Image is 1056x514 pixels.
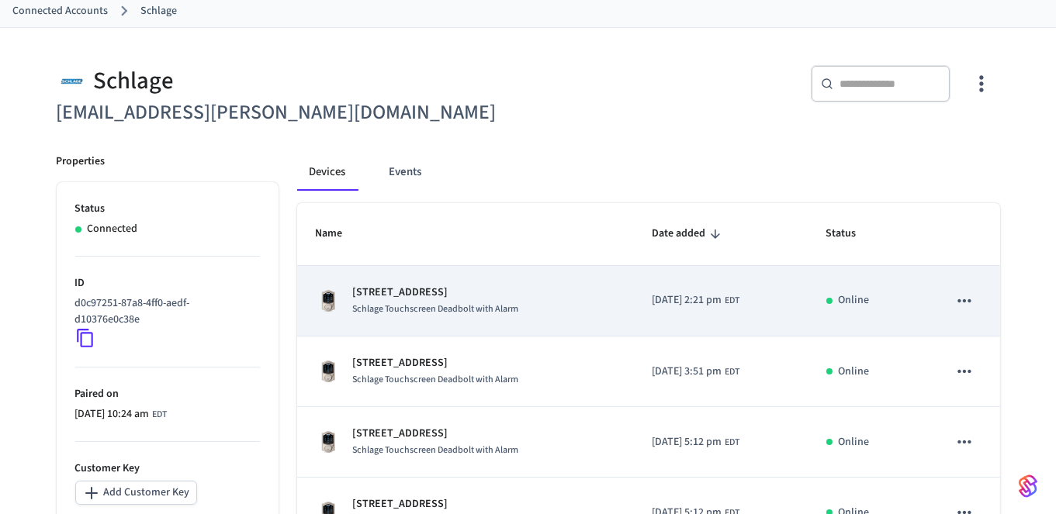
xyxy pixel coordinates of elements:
[377,154,435,191] button: Events
[353,302,519,316] span: Schlage Touchscreen Deadbolt with Alarm
[1019,474,1037,498] img: SeamLogoGradient.69752ec5.svg
[839,364,870,380] p: Online
[316,222,363,246] span: Name
[75,481,197,505] button: Add Customer Key
[316,288,341,313] img: Schlage Sense Smart Deadbolt with Camelot Trim, Front
[652,364,739,380] div: America/New_York
[652,222,725,246] span: Date added
[353,355,519,371] p: [STREET_ADDRESS]
[297,154,358,191] button: Devices
[353,373,519,386] span: Schlage Touchscreen Deadbolt with Alarm
[75,406,168,423] div: America/New_York
[140,3,177,19] a: Schlage
[725,365,739,379] span: EDT
[12,3,108,19] a: Connected Accounts
[57,154,106,170] p: Properties
[353,285,519,301] p: [STREET_ADDRESS]
[353,426,519,442] p: [STREET_ADDRESS]
[316,359,341,384] img: Schlage Sense Smart Deadbolt with Camelot Trim, Front
[75,275,260,291] p: ID
[839,434,870,450] p: Online
[826,222,877,246] span: Status
[57,97,519,129] h6: [EMAIL_ADDRESS][PERSON_NAME][DOMAIN_NAME]
[75,201,260,217] p: Status
[75,386,260,402] p: Paired on
[353,496,519,512] p: [STREET_ADDRESS]
[75,295,254,328] p: d0c97251-87a8-4ff0-aedf-d10376e0c38e
[725,294,739,308] span: EDT
[75,461,260,477] p: Customer Key
[652,292,739,309] div: America/New_York
[153,408,168,422] span: EDT
[316,429,341,454] img: Schlage Sense Smart Deadbolt with Camelot Trim, Front
[652,434,722,450] span: [DATE] 5:12 pm
[725,436,739,450] span: EDT
[652,292,722,309] span: [DATE] 2:21 pm
[353,443,519,457] span: Schlage Touchscreen Deadbolt with Alarm
[75,406,150,423] span: [DATE] 10:24 am
[88,221,138,237] p: Connected
[57,65,88,97] img: Schlage Logo, Square
[57,65,519,97] div: Schlage
[652,364,722,380] span: [DATE] 3:51 pm
[839,292,870,309] p: Online
[652,434,739,450] div: America/New_York
[297,154,1000,191] div: connected account tabs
